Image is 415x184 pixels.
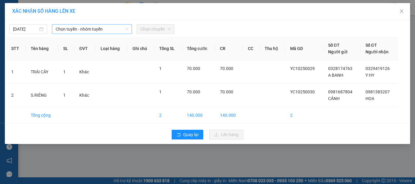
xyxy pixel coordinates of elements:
td: 1 [6,60,26,84]
th: Thu hộ [260,37,286,60]
th: STT [6,37,26,60]
th: ĐVT [74,37,96,60]
span: 0981383207 [365,89,390,94]
td: 2 [285,107,323,124]
span: Người gửi [328,49,348,54]
span: close [399,9,404,14]
span: HOA [365,96,374,101]
span: Số ĐT [365,43,377,48]
th: Ghi chú [128,37,154,60]
button: rollbackQuay lại [172,130,203,139]
td: Khác [74,84,96,107]
span: Số ĐT [328,43,340,48]
th: SL [58,37,74,60]
td: 140.000 [182,107,215,124]
th: CC [243,37,260,60]
span: YC10250029 [290,66,315,71]
span: 0328174763 [328,66,352,71]
span: 70.000 [187,66,200,71]
span: 1 [63,69,66,74]
td: S.RIÊNG [26,84,59,107]
span: rollback [177,132,181,137]
span: 1 [159,89,162,94]
td: TRÁI CÂY [26,60,59,84]
span: Y HY [365,73,374,78]
button: uploadLên hàng [209,130,243,139]
td: Tổng cộng [26,107,59,124]
button: Close [393,3,410,20]
span: A BANH [328,73,343,78]
span: 0329419126 [365,66,390,71]
th: Tổng cước [182,37,215,60]
span: Chọn chuyến [140,25,171,34]
td: 2 [154,107,182,124]
td: Khác [74,60,96,84]
th: Tên hàng [26,37,59,60]
th: Mã GD [285,37,323,60]
span: 0981687804 [328,89,352,94]
span: Quay lại [183,131,198,138]
span: 70.000 [220,89,233,94]
td: 2 [6,84,26,107]
span: Người nhận [365,49,389,54]
span: 1 [63,93,66,98]
span: 1 [159,66,162,71]
span: Chọn tuyến - nhóm tuyến [56,25,128,34]
span: XÁC NHẬN SỐ HÀNG LÊN XE [12,8,75,14]
span: 70.000 [220,66,233,71]
span: CẢNH [328,96,340,101]
span: down [125,27,129,31]
span: YC10250030 [290,89,315,94]
td: 140.000 [215,107,243,124]
th: Tổng SL [154,37,182,60]
span: 70.000 [187,89,200,94]
th: Loại hàng [96,37,127,60]
th: CR [215,37,243,60]
input: 11/10/2025 [13,26,38,32]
